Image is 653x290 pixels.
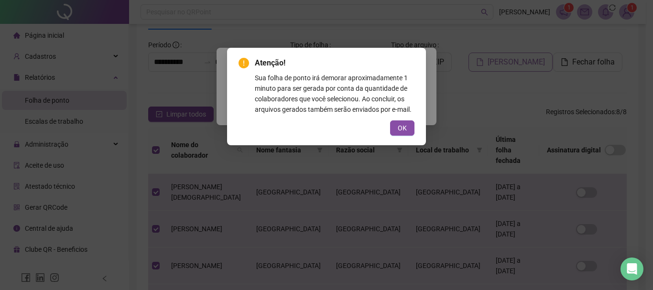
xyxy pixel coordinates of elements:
[255,57,414,69] span: Atenção!
[239,58,249,68] span: exclamation-circle
[390,120,414,136] button: OK
[620,258,643,280] div: Open Intercom Messenger
[398,123,407,133] span: OK
[255,73,414,115] div: Sua folha de ponto irá demorar aproximadamente 1 minuto para ser gerada por conta da quantidade d...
